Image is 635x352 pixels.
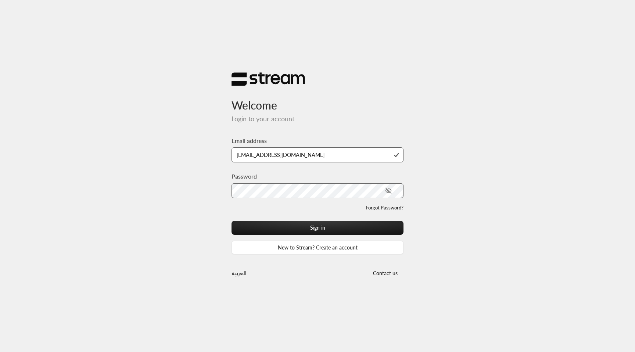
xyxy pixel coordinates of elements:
[232,86,403,112] h3: Welcome
[232,221,403,234] button: Sign in
[232,136,267,145] label: Email address
[232,72,305,86] img: Stream Logo
[382,184,395,197] button: toggle password visibility
[232,172,257,181] label: Password
[232,241,403,254] a: New to Stream? Create an account
[366,204,403,212] a: Forgot Password?
[232,266,247,280] a: العربية
[367,266,403,280] button: Contact us
[232,115,403,123] h5: Login to your account
[367,270,403,276] a: Contact us
[232,147,403,162] input: Type your email here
